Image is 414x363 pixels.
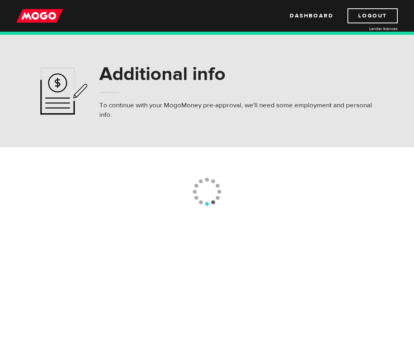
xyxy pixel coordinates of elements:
[338,26,398,32] a: Lender licences
[290,8,333,23] a: Dashboard
[348,8,398,23] a: Logout
[99,101,374,120] p: To continue with your MogoMoney pre-approval, we'll need some employment and personal info.
[192,147,222,236] img: loading-colorWheel_medium.gif
[40,67,87,115] img: application-ef4f7aff46a5c1a1d42a38d909f5b40b.svg
[99,64,374,84] h1: Additional info
[16,8,63,23] img: mogo_logo-11ee424be714fa7cbb0f0f49df9e16ec.png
